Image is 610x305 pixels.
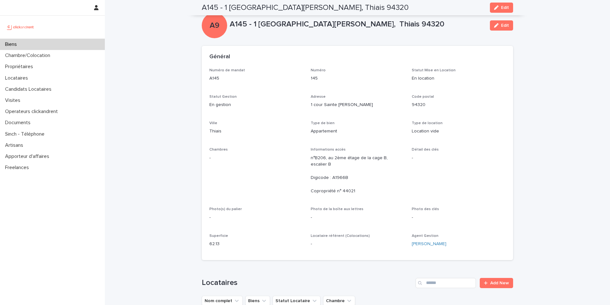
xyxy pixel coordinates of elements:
p: Locataires [3,75,33,81]
p: Biens [3,41,22,47]
p: Artisans [3,142,28,148]
p: - [412,214,505,221]
p: 1 cour Sainte [PERSON_NAME] [311,102,404,108]
span: Type de bien [311,121,335,125]
p: A145 - 1 [GEOGRAPHIC_DATA][PERSON_NAME], Thiais 94320 [230,20,485,29]
span: Edit [501,5,509,10]
span: Statut Mise en Location [412,68,456,72]
span: Photo de la boîte aux lettres [311,207,363,211]
p: Operateurs clickandrent [3,109,63,115]
span: Locataire référent (Colocations) [311,234,370,238]
p: Thiais [209,128,303,135]
h1: Locataires [202,278,413,287]
span: Type de location [412,121,443,125]
img: UCB0brd3T0yccxBKYDjQ [5,21,36,33]
p: A145 [209,75,303,82]
span: Numéro de mandat [209,68,245,72]
p: Propriétaires [3,64,38,70]
p: - [412,155,505,161]
span: Numéro [311,68,326,72]
p: 145 [311,75,404,82]
span: Photo(s) du palier [209,207,242,211]
p: Visites [3,97,25,103]
span: Superficie [209,234,228,238]
span: Chambres [209,148,228,152]
p: - [209,214,303,221]
span: Statut Gestion [209,95,237,99]
h2: Général [209,53,230,60]
p: 94320 [412,102,505,108]
input: Search [416,278,476,288]
p: - [209,155,303,161]
p: En gestion [209,102,303,108]
p: Candidats Locataires [3,86,57,92]
p: Apporteur d'affaires [3,153,54,160]
button: Edit [490,3,513,13]
span: Adresse [311,95,326,99]
span: Informations accès [311,148,346,152]
span: Edit [501,23,509,28]
h2: A145 - 1 [GEOGRAPHIC_DATA][PERSON_NAME], Thiais 94320 [202,3,409,12]
p: - [311,241,404,247]
span: Ville [209,121,217,125]
span: Détail des clés [412,148,439,152]
p: Sinch - Téléphone [3,131,50,137]
p: En location [412,75,505,82]
p: Location vide [412,128,505,135]
span: Agent Gestion [412,234,438,238]
p: Appartement [311,128,404,135]
a: Add New [480,278,513,288]
p: 62.13 [209,241,303,247]
span: Code postal [412,95,434,99]
p: Freelances [3,165,34,171]
a: [PERSON_NAME] [412,241,446,247]
p: Chambre/Colocation [3,53,55,59]
p: Documents [3,120,36,126]
span: Add New [490,281,509,285]
span: Photo des clés [412,207,439,211]
p: n°B206, au 2ème étage de la cage B, escalier B Digicode : A1966B Copropriété n° 44021 [311,155,404,195]
p: - [311,214,404,221]
button: Edit [490,20,513,31]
